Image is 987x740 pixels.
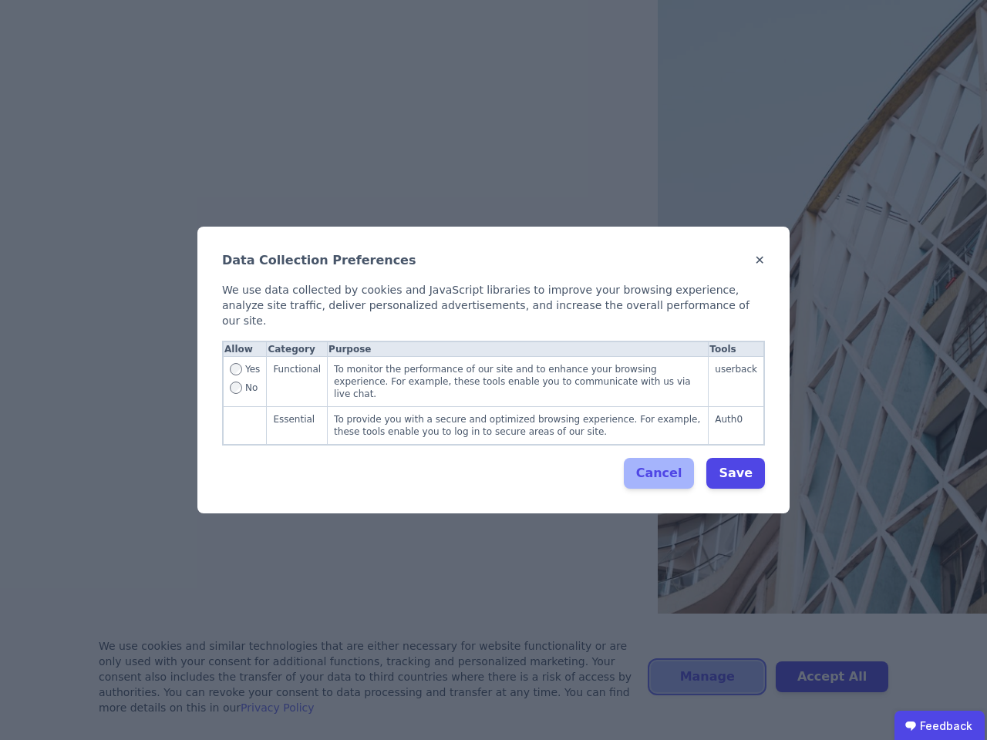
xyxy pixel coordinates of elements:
[267,357,328,407] td: Functional
[328,407,709,445] td: To provide you with a secure and optimized browsing experience. For example, these tools enable y...
[224,342,267,357] th: Allow
[245,382,258,394] span: No
[230,382,242,394] input: Disallow Functional tracking
[624,458,695,489] button: Cancel
[328,357,709,407] td: To monitor the performance of our site and to enhance your browsing experience. For example, thes...
[267,407,328,445] td: Essential
[222,282,765,328] div: We use data collected by cookies and JavaScript libraries to improve your browsing experience, an...
[222,251,416,270] h2: Data Collection Preferences
[709,342,764,357] th: Tools
[709,357,764,407] td: userback
[706,458,765,489] button: Save
[328,342,709,357] th: Purpose
[267,342,328,357] th: Category
[245,363,260,382] span: Yes
[755,251,765,270] button: ✕
[230,363,242,375] input: Allow Functional tracking
[709,407,764,445] td: Auth0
